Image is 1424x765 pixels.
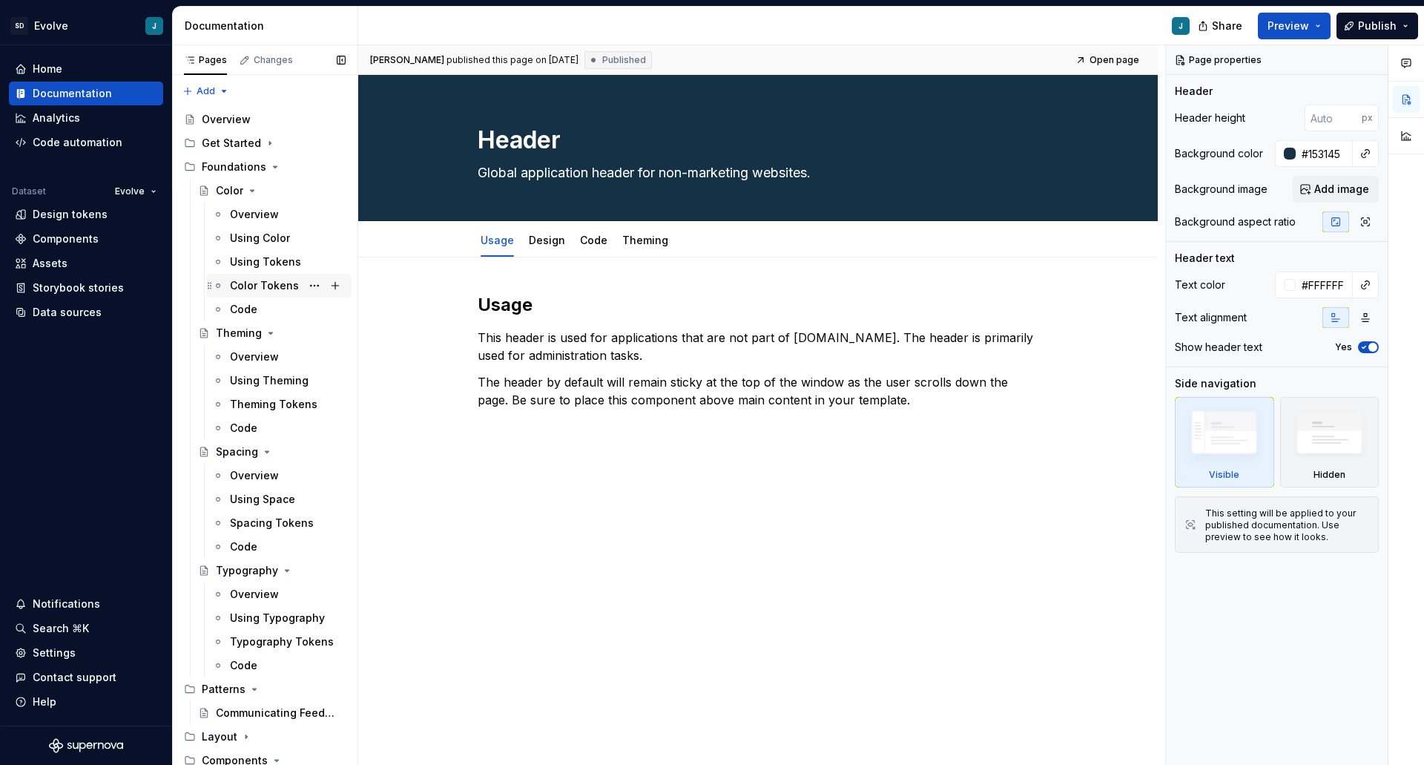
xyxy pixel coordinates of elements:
[9,690,163,714] button: Help
[1175,214,1296,229] div: Background aspect ratio
[1190,13,1252,39] button: Share
[1258,13,1331,39] button: Preview
[115,185,145,197] span: Evolve
[206,535,352,559] a: Code
[1268,19,1309,33] span: Preview
[1175,182,1268,197] div: Background image
[9,617,163,640] button: Search ⌘K
[206,511,352,535] a: Spacing Tokens
[202,729,237,744] div: Layout
[1335,341,1352,353] label: Yes
[1175,310,1247,325] div: Text alignment
[529,234,565,246] a: Design
[206,298,352,321] a: Code
[1179,20,1183,32] div: J
[33,597,100,611] div: Notifications
[206,274,352,298] a: Color Tokens
[478,373,1038,409] p: The header by default will remain sticky at the top of the window as the user scrolls down the pa...
[481,234,514,246] a: Usage
[230,658,257,673] div: Code
[33,111,80,125] div: Analytics
[1175,251,1235,266] div: Header text
[1175,340,1262,355] div: Show header text
[230,516,314,531] div: Spacing Tokens
[216,563,278,578] div: Typography
[9,641,163,665] a: Settings
[206,345,352,369] a: Overview
[1336,13,1418,39] button: Publish
[230,373,309,388] div: Using Theming
[197,85,215,97] span: Add
[230,302,257,317] div: Code
[523,224,571,255] div: Design
[216,444,258,459] div: Spacing
[178,108,352,131] a: Overview
[202,112,251,127] div: Overview
[33,280,124,295] div: Storybook stories
[10,17,28,35] div: SD
[478,329,1038,364] p: This header is used for applications that are not part of [DOMAIN_NAME]. The header is primarily ...
[9,276,163,300] a: Storybook stories
[230,421,257,436] div: Code
[622,234,668,246] a: Theming
[206,369,352,393] a: Using Theming
[33,305,102,320] div: Data sources
[206,416,352,440] a: Code
[1175,376,1256,391] div: Side navigation
[3,10,169,42] button: SDEvolveJ
[602,54,646,66] span: Published
[1362,112,1373,124] p: px
[9,227,163,251] a: Components
[206,464,352,487] a: Overview
[230,231,290,246] div: Using Color
[1175,397,1274,487] div: Visible
[1175,111,1245,125] div: Header height
[475,224,520,255] div: Usage
[206,487,352,511] a: Using Space
[616,224,674,255] div: Theming
[216,183,243,198] div: Color
[206,226,352,250] a: Using Color
[9,592,163,616] button: Notifications
[1212,19,1242,33] span: Share
[230,611,325,626] div: Using Typography
[202,160,266,174] div: Foundations
[178,677,352,701] div: Patterns
[1071,50,1146,70] a: Open page
[152,20,156,32] div: J
[230,278,299,293] div: Color Tokens
[192,179,352,203] a: Color
[230,492,295,507] div: Using Space
[178,131,352,155] div: Get Started
[230,634,334,649] div: Typography Tokens
[254,54,293,66] div: Changes
[12,185,46,197] div: Dataset
[1175,146,1263,161] div: Background color
[206,606,352,630] a: Using Typography
[475,122,1035,158] textarea: Header
[1313,469,1345,481] div: Hidden
[33,207,108,222] div: Design tokens
[9,203,163,226] a: Design tokens
[9,666,163,689] button: Contact support
[9,82,163,105] a: Documentation
[478,294,533,315] strong: Usage
[178,155,352,179] div: Foundations
[9,131,163,154] a: Code automation
[202,136,261,151] div: Get Started
[1209,469,1239,481] div: Visible
[33,670,116,685] div: Contact support
[1090,54,1139,66] span: Open page
[1280,397,1379,487] div: Hidden
[192,559,352,582] a: Typography
[9,57,163,81] a: Home
[206,582,352,606] a: Overview
[184,54,227,66] div: Pages
[206,250,352,274] a: Using Tokens
[49,738,123,753] svg: Supernova Logo
[1296,140,1353,167] input: Auto
[206,654,352,677] a: Code
[216,326,262,341] div: Theming
[33,62,62,76] div: Home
